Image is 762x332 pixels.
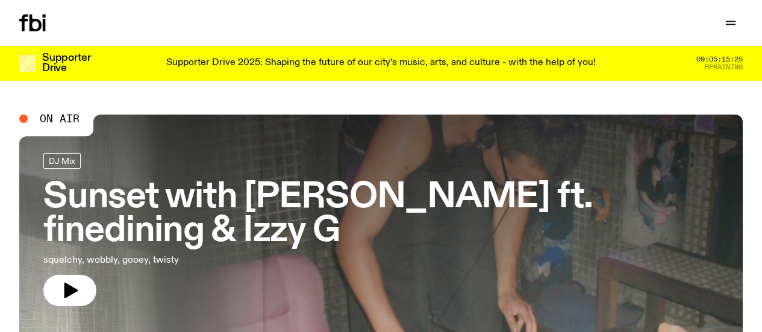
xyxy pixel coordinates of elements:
span: DJ Mix [49,157,75,166]
p: squelchy, wobbly, gooey, twisty [43,253,352,268]
h3: Sunset with [PERSON_NAME] ft. finedining & Izzy G [43,181,719,248]
a: DJ Mix [43,153,81,169]
span: On Air [40,113,80,124]
a: Sunset with [PERSON_NAME] ft. finedining & Izzy Gsquelchy, wobbly, gooey, twisty [43,153,719,306]
p: Supporter Drive 2025: Shaping the future of our city’s music, arts, and culture - with the help o... [166,58,596,69]
span: Remaining [705,64,743,70]
span: 09:05:15:25 [696,56,743,63]
h3: Supporter Drive [42,53,90,74]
